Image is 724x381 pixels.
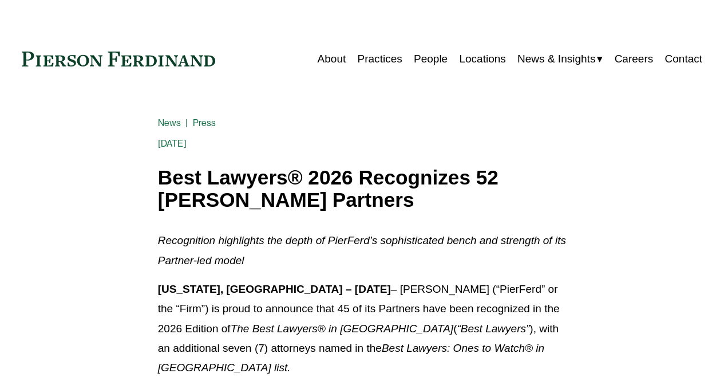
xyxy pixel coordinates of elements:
a: folder dropdown [517,48,603,70]
a: Practices [358,48,402,70]
a: About [318,48,346,70]
a: People [414,48,448,70]
a: Contact [665,48,703,70]
a: Press [193,117,216,128]
span: News & Insights [517,49,595,69]
em: “Best Lawyers” [457,323,530,335]
a: Careers [615,48,654,70]
p: – [PERSON_NAME] (“PierFerd” or the “Firm”) is proud to announce that 45 of its Partners have been... [158,280,566,378]
em: Recognition highlights the depth of PierFerd’s sophisticated bench and strength of its Partner-le... [158,234,569,266]
a: News [158,117,181,128]
strong: [US_STATE], [GEOGRAPHIC_DATA] – [DATE] [158,283,391,295]
h1: Best Lawyers® 2026 Recognizes 52 [PERSON_NAME] Partners [158,167,566,211]
a: Locations [459,48,505,70]
span: [DATE] [158,138,187,149]
em: The Best Lawyers® in [GEOGRAPHIC_DATA] [231,323,454,335]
